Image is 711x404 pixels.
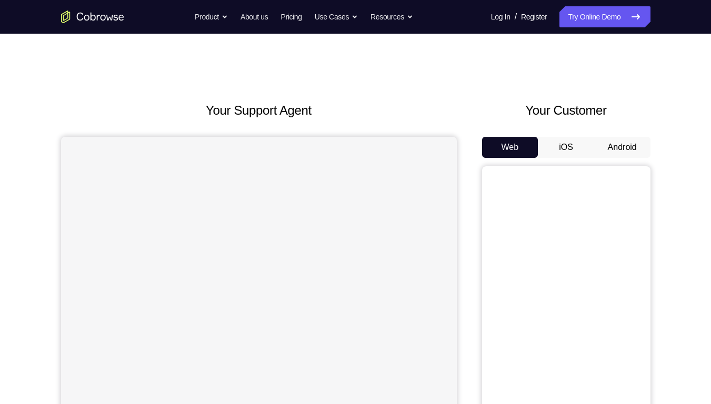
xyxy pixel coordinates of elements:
[491,6,510,27] a: Log In
[241,6,268,27] a: About us
[482,101,650,120] h2: Your Customer
[281,6,302,27] a: Pricing
[521,6,547,27] a: Register
[370,6,413,27] button: Resources
[315,6,358,27] button: Use Cases
[538,137,594,158] button: iOS
[195,6,228,27] button: Product
[61,11,124,23] a: Go to the home page
[594,137,650,158] button: Android
[61,101,457,120] h2: Your Support Agent
[482,137,538,158] button: Web
[559,6,650,27] a: Try Online Demo
[515,11,517,23] span: /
